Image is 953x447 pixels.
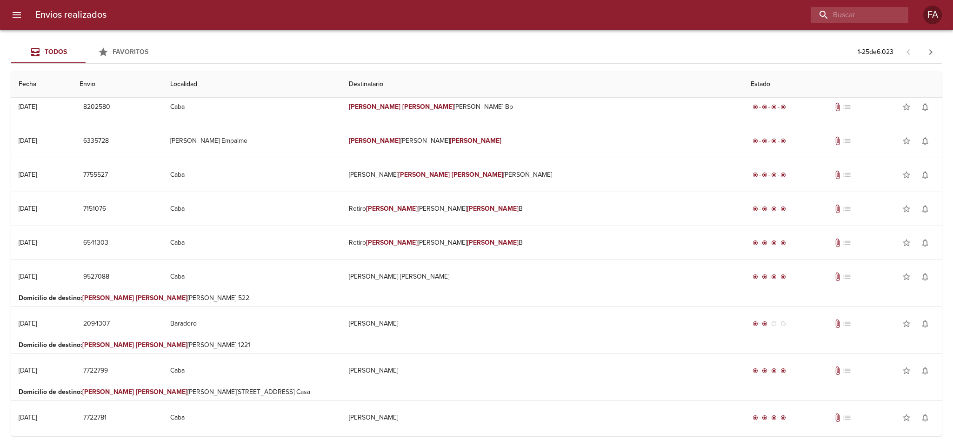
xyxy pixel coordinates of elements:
div: [DATE] [19,273,37,280]
button: Activar notificaciones [916,361,934,380]
td: Caba [163,192,341,226]
button: Agregar a favoritos [897,132,916,150]
span: radio_button_checked [753,138,758,144]
div: FA [923,6,942,24]
span: Tiene documentos adjuntos [833,413,842,422]
div: [DATE] [19,320,37,327]
span: 7722799 [83,365,108,377]
b: Domicilio de destino : [19,388,82,396]
td: Caba [163,90,341,124]
div: [DATE] [19,414,37,421]
p: 1 - 25 de 6.023 [858,47,893,57]
em: [PERSON_NAME] [467,205,519,213]
span: star_border [902,413,911,422]
span: star_border [902,204,911,213]
td: Caba [163,401,341,434]
div: Abrir información de usuario [923,6,942,24]
div: Entregado [751,366,788,375]
span: Pagina anterior [897,47,920,56]
span: radio_button_checked [771,104,777,110]
em: [PERSON_NAME] [82,435,134,443]
button: Activar notificaciones [916,200,934,218]
span: star_border [902,366,911,375]
button: Agregar a favoritos [897,234,916,252]
span: 7722781 [83,412,107,424]
td: Caba [163,354,341,387]
span: No tiene pedido asociado [842,319,852,328]
div: Despachado [751,319,788,328]
em: [PERSON_NAME] [349,137,400,145]
span: notifications_none [920,204,930,213]
span: notifications_none [920,170,930,180]
span: radio_button_checked [762,172,767,178]
span: radio_button_checked [780,172,786,178]
td: [PERSON_NAME] [341,124,743,158]
b: Domicilio de destino : [19,294,82,302]
span: notifications_none [920,413,930,422]
em: [PERSON_NAME] [398,171,450,179]
span: No tiene pedido asociado [842,366,852,375]
p: [PERSON_NAME][STREET_ADDRESS] Casa [19,387,934,397]
span: No tiene pedido asociado [842,102,852,112]
button: Activar notificaciones [916,132,934,150]
span: Favoritos [113,48,148,56]
b: Domicilio de destino : [19,341,82,349]
button: Agregar a favoritos [897,267,916,286]
span: Tiene documentos adjuntos [833,204,842,213]
span: radio_button_checked [762,138,767,144]
span: radio_button_checked [762,415,767,420]
span: radio_button_checked [780,274,786,280]
em: [PERSON_NAME] [366,239,418,247]
td: [PERSON_NAME] [PERSON_NAME] [341,158,743,192]
span: radio_button_checked [753,240,758,246]
p: [PERSON_NAME] 522 [19,294,934,303]
span: Todos [45,48,67,56]
span: radio_button_checked [771,206,777,212]
button: Agregar a favoritos [897,166,916,184]
span: star_border [902,319,911,328]
b: Domicilio de destino : [19,435,82,443]
button: 6335728 [80,133,113,150]
h6: Envios realizados [35,7,107,22]
span: radio_button_checked [771,274,777,280]
td: Retiro [PERSON_NAME] B [341,192,743,226]
span: 7151076 [83,203,106,215]
span: star_border [902,170,911,180]
em: [PERSON_NAME] [402,103,454,111]
div: Entregado [751,238,788,247]
th: Localidad [163,71,341,98]
span: No tiene pedido asociado [842,170,852,180]
button: 6541303 [80,234,112,252]
span: radio_button_checked [780,138,786,144]
span: radio_button_checked [753,321,758,327]
div: Entregado [751,272,788,281]
span: radio_button_checked [762,321,767,327]
span: notifications_none [920,136,930,146]
button: 7722781 [80,409,110,427]
button: Activar notificaciones [916,408,934,427]
span: 8202580 [83,101,110,113]
span: radio_button_checked [753,368,758,374]
button: 7722799 [80,362,112,380]
em: [PERSON_NAME] [349,103,400,111]
td: [PERSON_NAME] [PERSON_NAME] [341,260,743,294]
span: Tiene documentos adjuntos [833,366,842,375]
th: Estado [743,71,942,98]
div: Entregado [751,204,788,213]
span: Tiene documentos adjuntos [833,102,842,112]
span: 2094307 [83,318,110,330]
span: Tiene documentos adjuntos [833,319,842,328]
span: radio_button_unchecked [780,321,786,327]
button: Activar notificaciones [916,314,934,333]
td: [PERSON_NAME] Bp [341,90,743,124]
span: radio_button_checked [753,206,758,212]
p: [PERSON_NAME][STREET_ADDRESS] Casa [19,434,934,444]
button: Agregar a favoritos [897,408,916,427]
button: Agregar a favoritos [897,98,916,116]
span: radio_button_checked [771,240,777,246]
span: notifications_none [920,238,930,247]
button: Activar notificaciones [916,267,934,286]
div: [DATE] [19,239,37,247]
td: [PERSON_NAME] [341,307,743,340]
td: Caba [163,226,341,260]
